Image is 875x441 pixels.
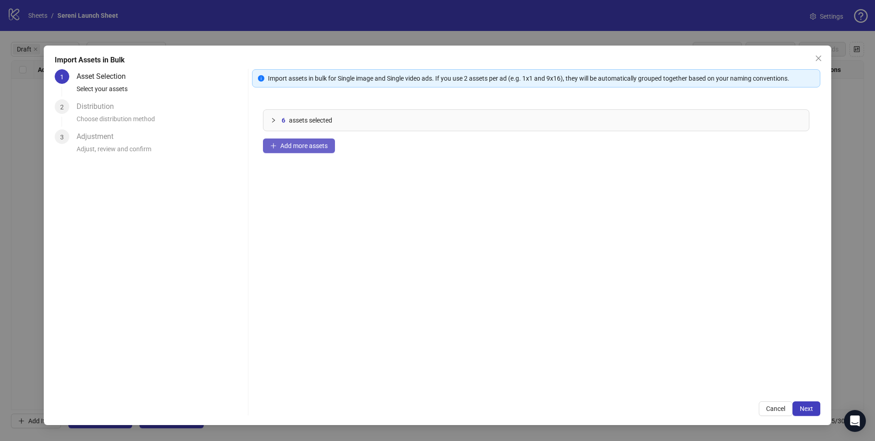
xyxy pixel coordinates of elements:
span: Add more assets [280,142,328,149]
span: collapsed [271,118,276,123]
button: Close [811,51,826,66]
span: Cancel [766,405,785,412]
div: Choose distribution method [77,114,244,129]
div: Asset Selection [77,69,133,84]
span: 2 [60,103,64,111]
span: close [815,55,822,62]
div: 6assets selected [263,110,809,131]
button: Add more assets [263,138,335,153]
span: 1 [60,73,64,81]
div: Adjust, review and confirm [77,144,244,159]
div: Import Assets in Bulk [55,55,820,66]
span: 3 [60,133,64,141]
button: Next [793,401,820,416]
div: Open Intercom Messenger [844,410,866,432]
div: Import assets in bulk for Single image and Single video ads. If you use 2 assets per ad (e.g. 1x1... [268,73,814,83]
div: Select your assets [77,84,244,99]
div: Distribution [77,99,121,114]
div: Adjustment [77,129,121,144]
button: Cancel [759,401,793,416]
span: assets selected [289,115,332,125]
span: plus [270,143,277,149]
span: info-circle [258,75,264,82]
span: Next [800,405,813,412]
span: 6 [282,115,285,125]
